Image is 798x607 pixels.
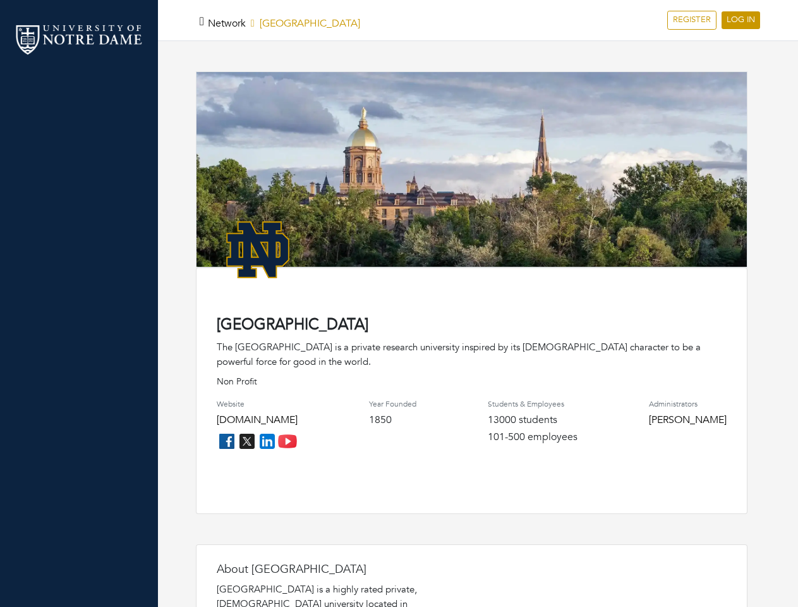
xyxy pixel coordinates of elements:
[217,375,727,388] p: Non Profit
[217,400,298,408] h4: Website
[13,22,145,57] img: nd_logo.png
[369,400,416,408] h4: Year Founded
[649,400,727,408] h4: Administrators
[217,316,727,334] h4: [GEOGRAPHIC_DATA]
[277,431,298,451] img: youtube_icon-fc3c61c8c22f3cdcae68f2f17984f5f016928f0ca0694dd5da90beefb88aa45e.png
[488,414,577,426] h4: 13000 students
[257,431,277,451] img: linkedin_icon-84db3ca265f4ac0988026744a78baded5d6ee8239146f80404fb69c9eee6e8e7.png
[196,72,747,283] img: rare_disease_hero-1920%20copy.png
[208,18,360,30] h5: [GEOGRAPHIC_DATA]
[217,413,298,427] a: [DOMAIN_NAME]
[369,414,416,426] h4: 1850
[488,431,577,443] h4: 101-500 employees
[488,400,577,408] h4: Students & Employees
[649,413,727,427] a: [PERSON_NAME]
[722,11,760,29] a: LOG IN
[208,16,246,30] a: Network
[217,209,299,291] img: NotreDame_Logo.png
[217,563,469,577] h4: About [GEOGRAPHIC_DATA]
[217,431,237,451] img: facebook_icon-256f8dfc8812ddc1b8eade64b8eafd8a868ed32f90a8d2bb44f507e1979dbc24.png
[237,431,257,451] img: twitter_icon-7d0bafdc4ccc1285aa2013833b377ca91d92330db209b8298ca96278571368c9.png
[217,340,727,369] div: The [GEOGRAPHIC_DATA] is a private research university inspired by its [DEMOGRAPHIC_DATA] charact...
[667,11,716,30] a: REGISTER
